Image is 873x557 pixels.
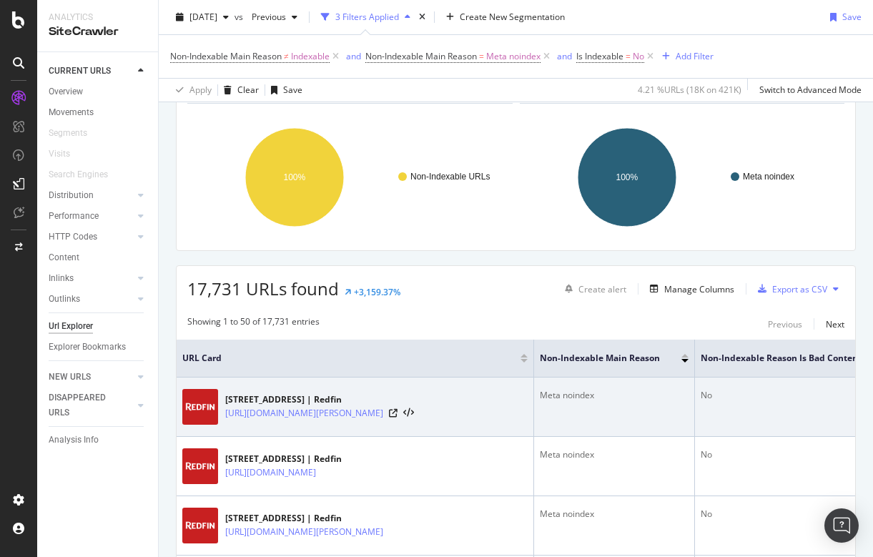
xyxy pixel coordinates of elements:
[291,46,330,66] span: Indexable
[49,105,94,120] div: Movements
[578,283,626,295] div: Create alert
[49,64,134,79] a: CURRENT URLS
[49,167,122,182] a: Search Engines
[824,508,859,543] div: Open Intercom Messenger
[576,50,623,62] span: Is Indexable
[403,408,414,418] button: View HTML Source
[354,286,400,298] div: +3,159.37%
[49,147,70,162] div: Visits
[486,46,541,66] span: Meta noindex
[182,389,218,425] img: main image
[182,508,218,543] img: main image
[170,6,235,29] button: [DATE]
[460,11,565,23] span: Create New Segmentation
[284,172,306,182] text: 100%
[49,209,99,224] div: Performance
[235,11,246,23] span: vs
[225,525,383,539] a: [URL][DOMAIN_NAME][PERSON_NAME]
[633,46,644,66] span: No
[49,11,147,24] div: Analytics
[676,50,714,62] div: Add Filter
[656,48,714,65] button: Add Filter
[49,209,134,224] a: Performance
[49,230,134,245] a: HTTP Codes
[284,50,289,62] span: ≠
[49,147,84,162] a: Visits
[49,250,148,265] a: Content
[664,283,734,295] div: Manage Columns
[246,11,286,23] span: Previous
[225,512,414,525] div: [STREET_ADDRESS] | Redfin
[416,10,428,24] div: times
[49,188,94,203] div: Distribution
[246,6,303,29] button: Previous
[626,50,631,62] span: =
[759,84,862,96] div: Switch to Advanced Mode
[440,6,571,29] button: Create New Segmentation
[826,318,844,330] div: Next
[540,508,689,521] div: Meta noindex
[743,172,794,182] text: Meta noindex
[342,49,365,63] button: and
[49,230,97,245] div: HTTP Codes
[49,390,134,420] a: DISAPPEARED URLS
[182,448,218,484] img: main image
[49,126,102,141] a: Segments
[638,84,741,96] div: 4.21 % URLs ( 18K on 421K )
[49,126,87,141] div: Segments
[826,315,844,332] button: Next
[182,352,517,365] span: URL Card
[187,277,339,300] span: 17,731 URLs found
[49,340,126,355] div: Explorer Bookmarks
[187,315,320,332] div: Showing 1 to 50 of 17,731 entries
[842,11,862,23] div: Save
[540,352,660,365] span: Non-Indexable Main Reason
[49,188,134,203] a: Distribution
[49,370,91,385] div: NEW URLS
[315,6,416,29] button: 3 Filters Applied
[540,389,689,402] div: Meta noindex
[768,318,802,330] div: Previous
[365,50,477,62] span: Non-Indexable Main Reason
[389,409,398,418] a: Visit Online Page
[49,271,134,286] a: Inlinks
[283,84,302,96] div: Save
[520,115,845,240] svg: A chart.
[49,105,148,120] a: Movements
[49,292,80,307] div: Outlinks
[49,167,108,182] div: Search Engines
[49,319,148,334] a: Url Explorer
[225,465,316,480] a: [URL][DOMAIN_NAME]
[335,11,399,23] div: 3 Filters Applied
[540,448,689,461] div: Meta noindex
[218,79,259,102] button: Clear
[49,390,121,420] div: DISAPPEARED URLS
[754,79,862,102] button: Switch to Advanced Mode
[346,50,361,62] div: and
[49,319,93,334] div: Url Explorer
[49,84,83,99] div: Overview
[479,50,484,62] span: =
[49,84,148,99] a: Overview
[237,84,259,96] div: Clear
[49,271,74,286] div: Inlinks
[49,370,134,385] a: NEW URLS
[187,115,513,240] svg: A chart.
[170,50,282,62] span: Non-Indexable Main Reason
[225,453,347,465] div: [STREET_ADDRESS] | Redfin
[225,406,383,420] a: [URL][DOMAIN_NAME][PERSON_NAME]
[49,24,147,40] div: SiteCrawler
[170,79,212,102] button: Apply
[553,49,576,63] button: and
[616,172,638,182] text: 100%
[225,393,414,406] div: [STREET_ADDRESS] | Redfin
[49,433,99,448] div: Analysis Info
[49,64,111,79] div: CURRENT URLS
[49,250,79,265] div: Content
[49,433,148,448] a: Analysis Info
[189,11,217,23] span: 2025 Sep. 9th
[265,79,302,102] button: Save
[752,277,827,300] button: Export as CSV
